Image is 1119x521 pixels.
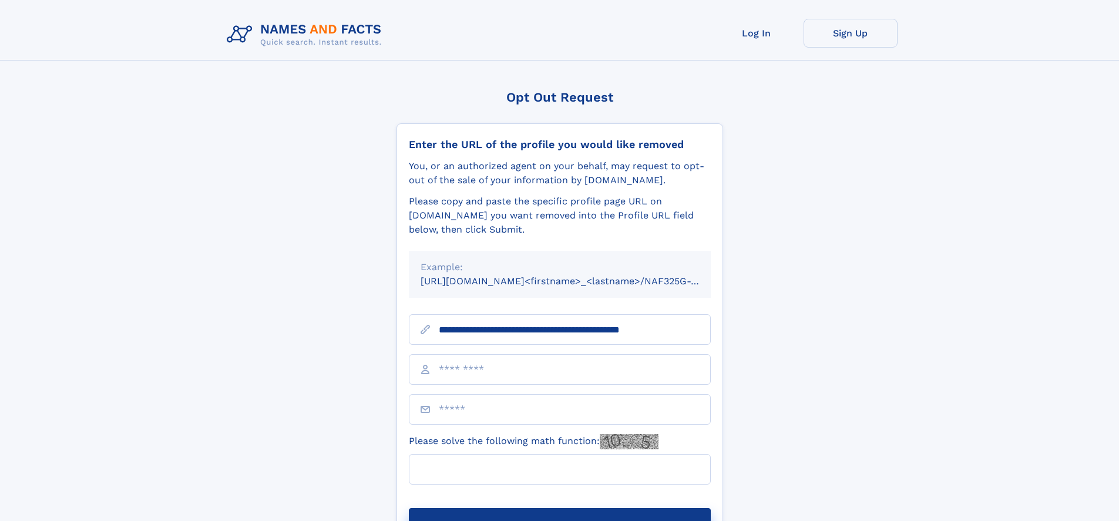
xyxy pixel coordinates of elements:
div: Opt Out Request [396,90,723,105]
div: Enter the URL of the profile you would like removed [409,138,711,151]
div: Please copy and paste the specific profile page URL on [DOMAIN_NAME] you want removed into the Pr... [409,194,711,237]
a: Sign Up [804,19,898,48]
div: You, or an authorized agent on your behalf, may request to opt-out of the sale of your informatio... [409,159,711,187]
small: [URL][DOMAIN_NAME]<firstname>_<lastname>/NAF325G-xxxxxxxx [421,275,733,287]
a: Log In [710,19,804,48]
label: Please solve the following math function: [409,434,658,449]
img: Logo Names and Facts [222,19,391,51]
div: Example: [421,260,699,274]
